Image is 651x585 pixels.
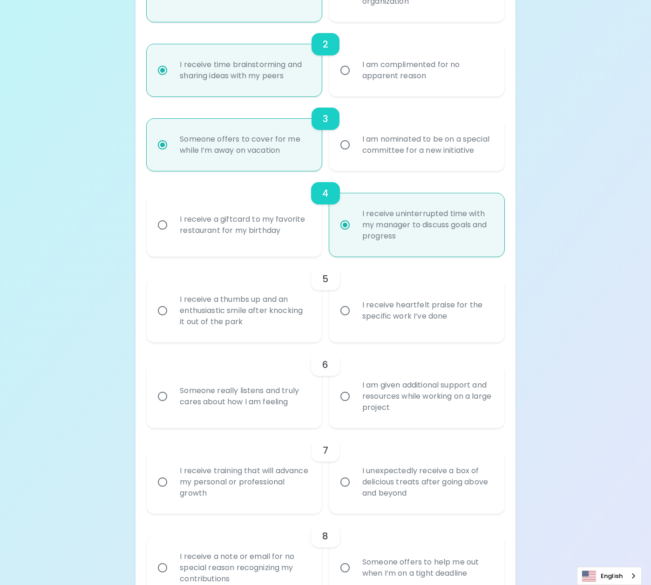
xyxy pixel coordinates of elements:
div: I receive uninterrupted time with my manager to discuss goals and progress [355,197,499,253]
a: English [577,567,641,585]
div: choice-group-check [147,171,504,257]
div: I receive a giftcard to my favorite restaurant for my birthday [172,203,317,247]
div: Someone really listens and truly cares about how I am feeling [172,374,317,419]
div: Someone offers to cover for me while I’m away on vacation [172,122,317,167]
h6: 3 [323,111,328,126]
h6: 6 [322,357,328,372]
div: I receive heartfelt praise for the specific work I’ve done [355,288,499,333]
div: I am given additional support and resources while working on a large project [355,368,499,424]
h6: 8 [322,529,328,544]
div: I receive training that will advance my personal or professional growth [172,454,317,510]
div: choice-group-check [147,22,504,96]
h6: 2 [323,37,328,52]
aside: Language selected: English [577,567,642,585]
h6: 5 [322,272,328,286]
div: I receive a thumbs up and an enthusiastic smile after knocking it out of the park [172,283,317,339]
div: choice-group-check [147,342,504,428]
div: choice-group-check [147,96,504,171]
div: choice-group-check [147,428,504,514]
h6: 7 [323,443,328,458]
div: choice-group-check [147,257,504,342]
div: I receive time brainstorming and sharing ideas with my peers [172,48,317,93]
div: Language [577,567,642,585]
div: I am nominated to be on a special committee for a new initiative [355,122,499,167]
div: I am complimented for no apparent reason [355,48,499,93]
h6: 4 [322,186,328,201]
div: I unexpectedly receive a box of delicious treats after going above and beyond [355,454,499,510]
